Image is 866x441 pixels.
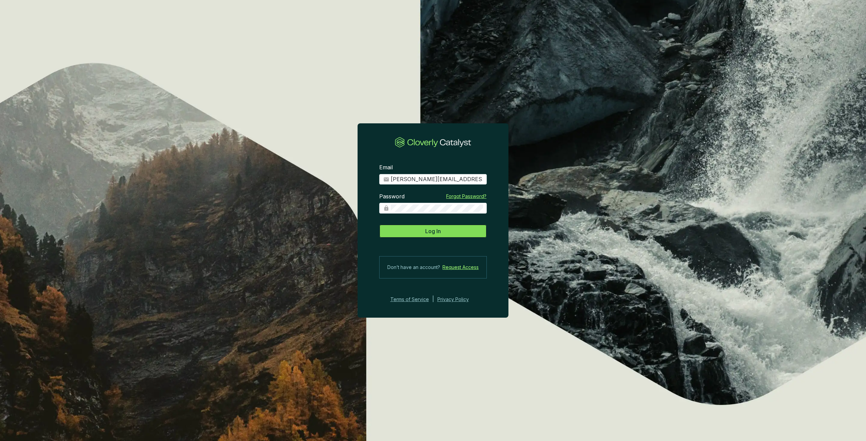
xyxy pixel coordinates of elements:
label: Password [379,193,405,200]
span: Don’t have an account? [387,263,440,271]
span: Log In [425,227,441,235]
input: Password [391,204,483,212]
a: Terms of Service [388,295,429,303]
a: Privacy Policy [437,295,478,303]
a: Forgot Password? [446,193,486,200]
button: Log In [379,224,487,238]
label: Email [379,164,393,171]
div: | [432,295,434,303]
input: Email [391,176,483,183]
a: Request Access [442,263,479,271]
